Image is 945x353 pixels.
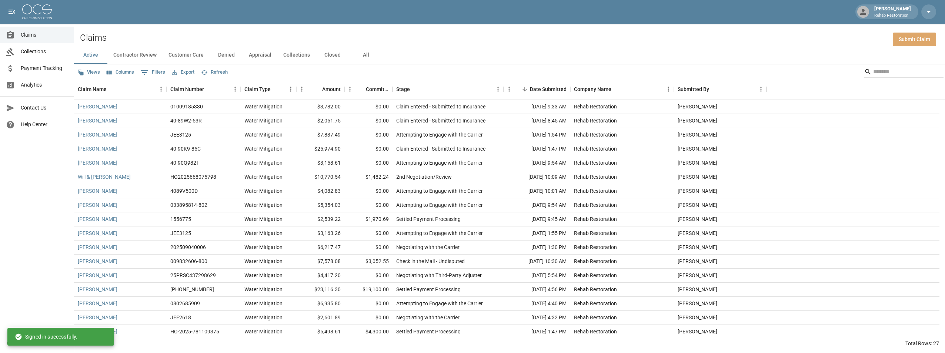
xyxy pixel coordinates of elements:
[244,159,283,167] div: Water Mitigation
[678,145,717,152] div: Jarad Watts
[244,314,283,321] div: Water Mitigation
[210,46,243,64] button: Denied
[504,311,570,325] div: [DATE] 4:32 PM
[574,243,617,251] div: Rehab Restoration
[296,269,344,283] div: $4,417.20
[170,145,201,152] div: 40-90K9-85C
[396,131,483,138] div: Attempting to Engage with the Carrier
[396,187,483,195] div: Attempting to Engage with the Carrier
[574,145,617,152] div: Rehab Restoration
[574,258,617,265] div: Rehab Restoration
[296,114,344,128] div: $2,051.75
[344,255,393,269] div: $3,052.55
[139,67,167,78] button: Show filters
[244,145,283,152] div: Water Mitigation
[366,79,389,100] div: Committed Amount
[316,46,349,64] button: Closed
[504,156,570,170] div: [DATE] 9:54 AM
[504,100,570,114] div: [DATE] 9:33 AM
[296,241,344,255] div: $6,217.47
[344,226,393,241] div: $0.00
[78,159,117,167] a: [PERSON_NAME]
[244,243,283,251] div: Water Mitigation
[7,339,67,347] div: © 2025 One Claim Solution
[893,33,936,46] a: Submit Claim
[504,283,570,297] div: [DATE] 4:56 PM
[504,79,570,100] div: Date Submitted
[170,67,196,78] button: Export
[296,84,307,95] button: Menu
[678,79,709,100] div: Submitted By
[78,131,117,138] a: [PERSON_NAME]
[244,258,283,265] div: Water Mitigation
[170,201,207,209] div: 033895814-802
[574,187,617,195] div: Rehab Restoration
[199,67,230,78] button: Refresh
[21,81,68,89] span: Analytics
[504,212,570,226] div: [DATE] 9:45 AM
[244,328,283,335] div: Water Mitigation
[4,4,19,19] button: open drawer
[570,79,674,100] div: Company Name
[78,229,117,237] a: [PERSON_NAME]
[244,187,283,195] div: Water Mitigation
[285,84,296,95] button: Menu
[574,328,617,335] div: Rehab Restoration
[574,300,617,307] div: Rehab Restoration
[107,84,117,94] button: Sort
[170,314,191,321] div: JEE2618
[344,212,393,226] div: $1,970.69
[170,258,207,265] div: 009832606-800
[344,241,393,255] div: $0.00
[874,13,911,19] p: Rehab Restoration
[678,103,717,110] div: Jarad Watts
[520,84,530,94] button: Sort
[78,300,117,307] a: [PERSON_NAME]
[678,173,717,181] div: Jarad Watts
[170,328,219,335] div: HO-2025-781109375
[78,215,117,223] a: [PERSON_NAME]
[244,272,283,279] div: Water Mitigation
[504,198,570,212] div: [DATE] 9:54 AM
[504,84,515,95] button: Menu
[492,84,504,95] button: Menu
[156,84,167,95] button: Menu
[244,229,283,237] div: Water Mitigation
[296,226,344,241] div: $3,163.26
[504,269,570,283] div: [DATE] 5:54 PM
[107,46,163,64] button: Contractor Review
[504,128,570,142] div: [DATE] 1:54 PM
[296,100,344,114] div: $3,782.00
[78,103,117,110] a: [PERSON_NAME]
[410,84,420,94] button: Sort
[530,79,567,100] div: Date Submitted
[678,117,717,124] div: Jarad Watts
[296,79,344,100] div: Amount
[296,170,344,184] div: $10,770.54
[344,170,393,184] div: $1,482.24
[344,184,393,198] div: $0.00
[396,159,483,167] div: Attempting to Engage with the Carrier
[678,258,717,265] div: Jarad Watts
[574,79,611,100] div: Company Name
[663,84,674,95] button: Menu
[678,300,717,307] div: Jarad Watts
[78,258,117,265] a: [PERSON_NAME]
[241,79,296,100] div: Claim Type
[170,159,199,167] div: 40-90Q982T
[78,187,117,195] a: [PERSON_NAME]
[21,31,68,39] span: Claims
[396,300,483,307] div: Attempting to Engage with the Carrier
[80,33,107,43] h2: Claims
[78,201,117,209] a: [PERSON_NAME]
[504,142,570,156] div: [DATE] 1:47 PM
[170,286,214,293] div: 01-008-231233
[396,229,483,237] div: Attempting to Engage with the Carrier
[574,229,617,237] div: Rehab Restoration
[244,300,283,307] div: Water Mitigation
[396,328,461,335] div: Settled Payment Processing
[76,67,102,78] button: Views
[574,159,617,167] div: Rehab Restoration
[678,328,717,335] div: Jarad Watts
[296,156,344,170] div: $3,158.61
